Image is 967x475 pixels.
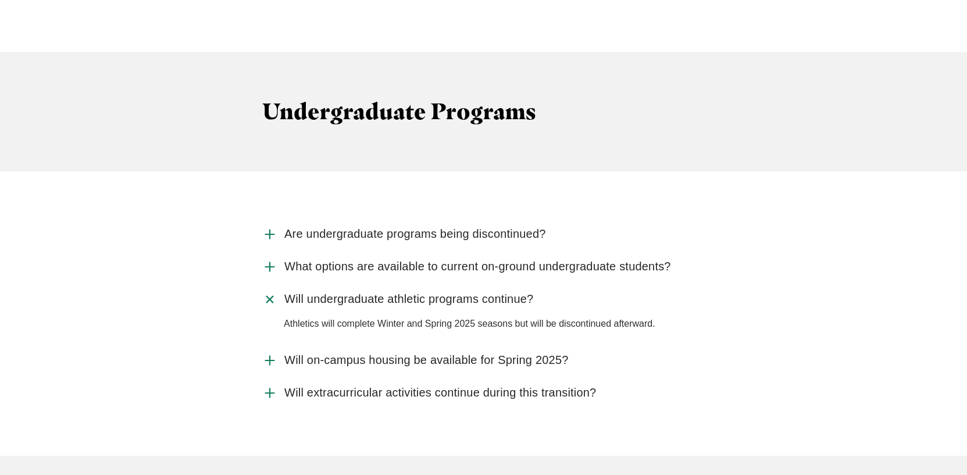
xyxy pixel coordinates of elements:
[284,259,671,274] span: What options are available to current on-ground undergraduate students?
[284,227,546,241] span: Are undergraduate programs being discontinued?
[284,353,568,367] span: Will on-campus housing be available for Spring 2025?
[284,316,705,333] p: Athletics will complete Winter and Spring 2025 seasons but will be discontinued afterward.
[262,98,705,125] h3: Undergraduate Programs
[284,385,596,400] span: Will extracurricular activities continue during this transition?
[284,292,533,306] span: Will undergraduate athletic programs continue?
